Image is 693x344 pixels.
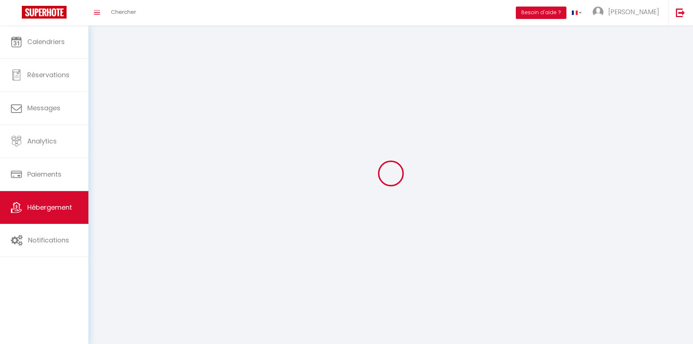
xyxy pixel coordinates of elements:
span: Réservations [27,70,69,79]
span: Hébergement [27,203,72,212]
span: Messages [27,103,60,112]
img: logout [676,8,685,17]
span: Paiements [27,170,61,179]
button: Ouvrir le widget de chat LiveChat [6,3,28,25]
span: Analytics [27,137,57,146]
img: Super Booking [22,6,67,19]
img: ... [593,7,604,17]
span: Chercher [111,8,136,16]
span: Notifications [28,236,69,245]
span: Calendriers [27,37,65,46]
span: [PERSON_NAME] [608,7,659,16]
button: Besoin d'aide ? [516,7,566,19]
